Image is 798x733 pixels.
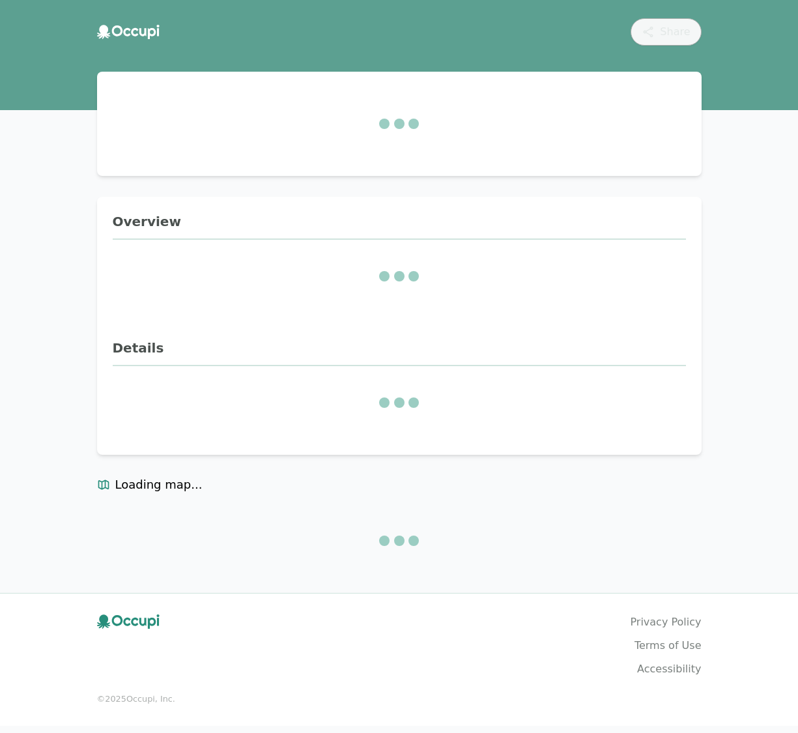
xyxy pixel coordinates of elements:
h3: Loading map... [97,476,702,504]
small: © 2025 Occupi, Inc. [97,693,702,705]
span: Share [660,24,690,40]
button: Share [631,18,701,46]
h2: Details [113,339,686,366]
a: Terms of Use [634,638,702,654]
a: Accessibility [637,661,701,677]
h2: Overview [113,212,686,240]
a: Privacy Policy [630,614,701,630]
